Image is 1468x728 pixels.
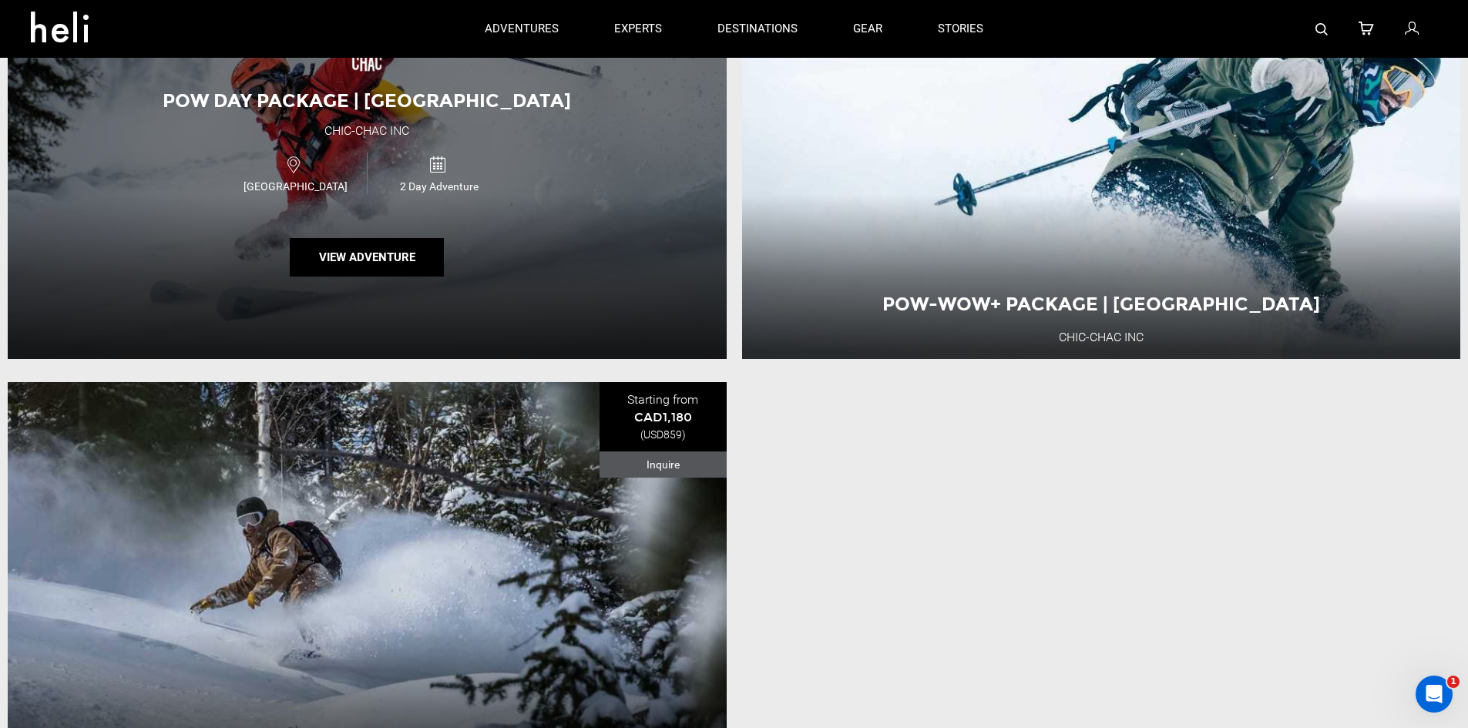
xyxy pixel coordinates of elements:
[614,21,662,37] p: experts
[290,238,444,277] button: View Adventure
[1416,676,1453,713] iframe: Intercom live chat
[324,122,409,140] div: Chic-Chac inc
[717,21,798,37] p: destinations
[485,21,559,37] p: adventures
[223,179,367,194] span: [GEOGRAPHIC_DATA]
[1315,23,1328,35] img: search-bar-icon.svg
[163,89,571,112] span: Pow Day Package | [GEOGRAPHIC_DATA]
[368,179,510,194] span: 2 Day Adventure
[1447,676,1460,688] span: 1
